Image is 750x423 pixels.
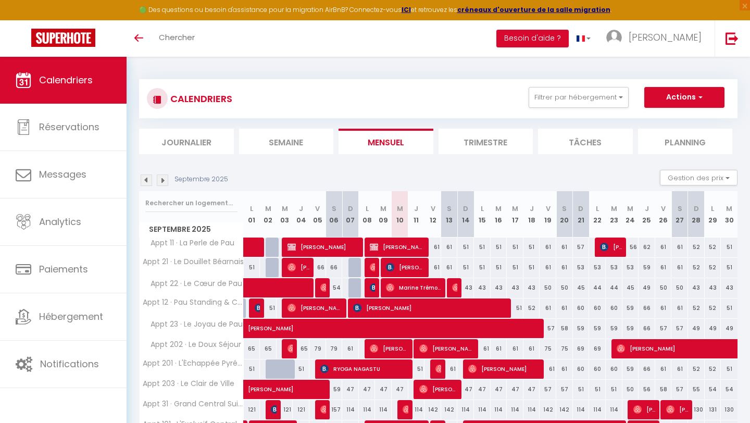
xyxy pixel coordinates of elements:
div: 51 [573,380,590,399]
th: 18 [523,191,540,238]
div: 58 [655,380,672,399]
div: 142 [556,400,573,419]
div: 66 [326,258,343,277]
div: 52 [705,298,721,318]
th: 12 [424,191,441,238]
div: 114 [606,400,622,419]
span: Notifications [40,357,99,370]
div: 54 [721,380,737,399]
abbr: L [711,204,714,214]
span: [PERSON_NAME] [287,298,343,318]
abbr: M [726,204,732,214]
span: [PERSON_NAME] [248,313,679,333]
button: Besoin d'aide ? [496,30,569,47]
div: 114 [491,400,507,419]
span: [PERSON_NAME] [600,237,622,257]
th: 20 [556,191,573,238]
span: Appt 203 · Le Clair de Ville [141,380,234,388]
div: 44 [606,278,622,297]
div: 61 [441,238,458,257]
div: 47 [375,380,392,399]
div: 43 [523,278,540,297]
div: 114 [375,400,392,419]
div: 61 [424,238,441,257]
div: 57 [671,380,688,399]
abbr: M [512,204,518,214]
div: 61 [540,238,556,257]
span: [PERSON_NAME] [435,359,441,379]
p: Septembre 2025 [174,175,228,184]
div: 43 [491,278,507,297]
span: [PERSON_NAME] [452,278,458,297]
span: Appt 22 · Le Cœur de Pau [141,278,245,290]
span: Appt 31 · Grand Central Suites - 4 Chambres Premium [141,400,245,408]
span: [PERSON_NAME] [287,257,310,277]
div: 114 [408,400,425,419]
abbr: D [578,204,583,214]
span: [PERSON_NAME] [271,400,277,419]
div: 45 [573,278,590,297]
div: 69 [589,339,606,358]
div: 51 [721,258,737,277]
abbr: M [611,204,617,214]
span: Appt 23 · Le Joyau de Pau [141,319,245,330]
abbr: S [332,204,336,214]
span: [PERSON_NAME] [370,257,376,277]
h3: CALENDRIERS [168,87,232,110]
abbr: S [678,204,682,214]
a: [PERSON_NAME] [244,380,260,400]
span: Messages [39,168,86,181]
div: 61 [671,258,688,277]
span: Appt 202 · Le Doux Séjour [141,339,244,351]
div: 51 [721,238,737,257]
div: 43 [688,278,705,297]
div: 114 [507,400,523,419]
abbr: S [447,204,452,214]
span: [PERSON_NAME] [320,400,326,419]
div: 61 [655,258,672,277]
div: 61 [474,339,491,358]
div: 51 [244,258,260,277]
th: 22 [589,191,606,238]
div: 50 [540,278,556,297]
img: ... [606,30,622,45]
div: 61 [671,359,688,379]
div: 61 [671,298,688,318]
div: 79 [309,339,326,358]
div: 61 [655,298,672,318]
div: 142 [540,400,556,419]
span: [PERSON_NAME] [370,237,426,257]
div: 51 [457,238,474,257]
div: 65 [244,339,260,358]
th: 24 [622,191,639,238]
div: 57 [573,238,590,257]
a: ICI [402,5,411,14]
th: 29 [705,191,721,238]
th: 06 [326,191,343,238]
span: [PERSON_NAME] [633,400,656,419]
div: 51 [260,298,277,318]
span: RYOGA NAGASTU [320,359,409,379]
th: 13 [441,191,458,238]
div: 61 [655,238,672,257]
a: Chercher [151,20,203,57]
div: 61 [556,298,573,318]
div: 114 [342,400,359,419]
li: Trimestre [439,129,533,154]
div: 61 [424,258,441,277]
div: 114 [457,400,474,419]
div: 52 [688,238,705,257]
img: logout [726,32,739,45]
div: 61 [441,258,458,277]
div: 69 [573,339,590,358]
div: 47 [523,380,540,399]
div: 131 [705,400,721,419]
div: 61 [556,238,573,257]
div: 130 [688,400,705,419]
div: 65 [260,339,277,358]
abbr: M [627,204,633,214]
div: 142 [441,400,458,419]
div: 43 [705,278,721,297]
abbr: M [265,204,271,214]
